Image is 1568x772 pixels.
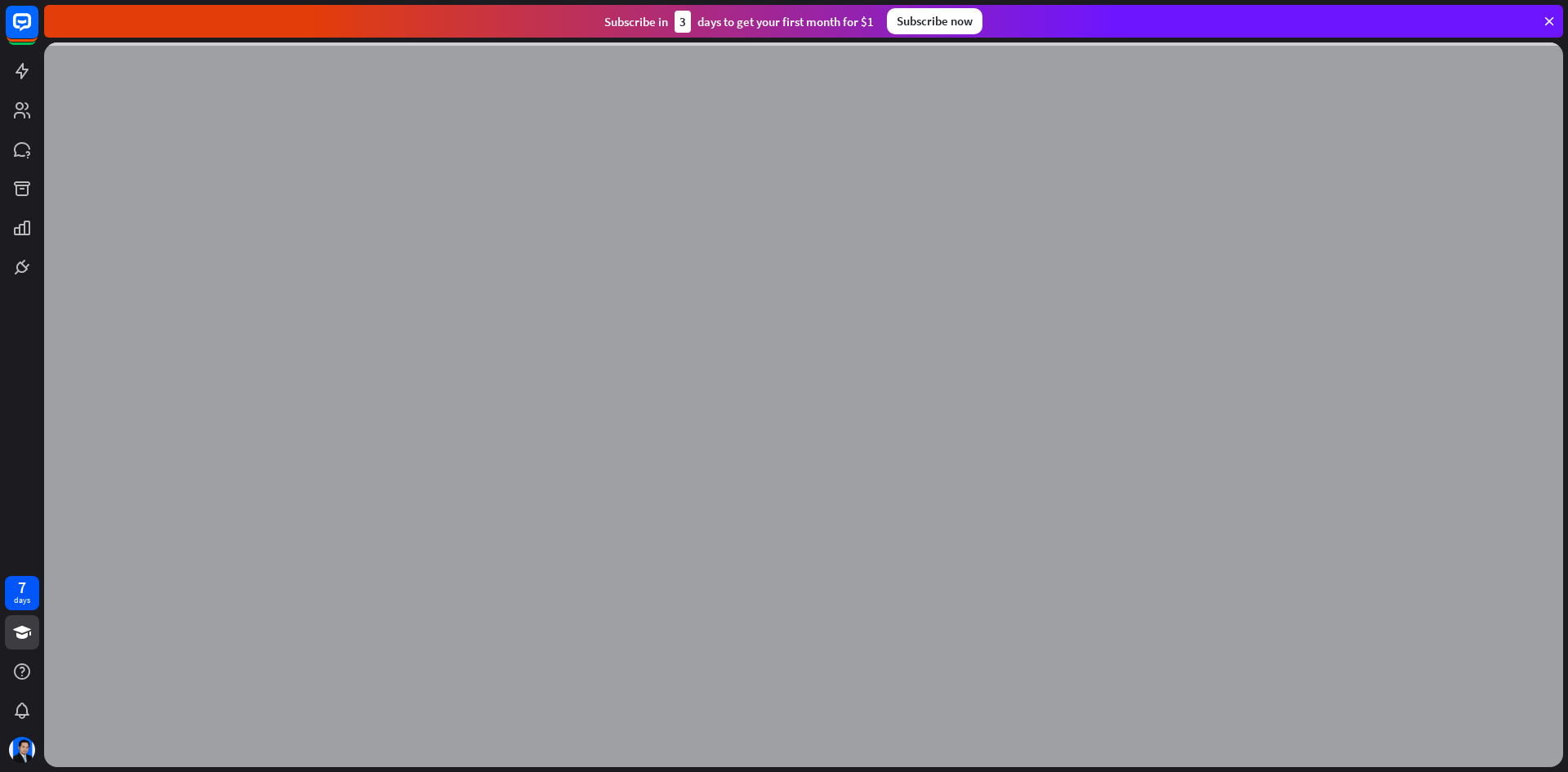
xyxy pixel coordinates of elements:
[887,8,982,34] div: Subscribe now
[5,576,39,610] a: 7 days
[14,595,30,606] div: days
[675,11,691,33] div: 3
[604,11,874,33] div: Subscribe in days to get your first month for $1
[18,580,26,595] div: 7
